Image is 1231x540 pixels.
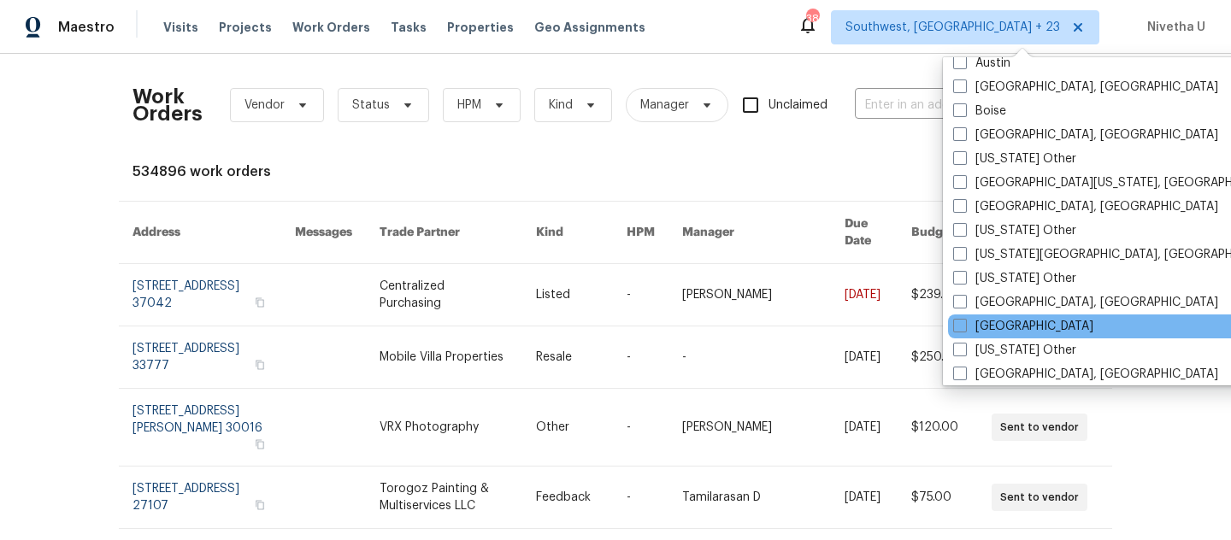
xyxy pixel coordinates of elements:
[522,264,613,326] td: Listed
[855,92,1026,119] input: Enter in an address
[457,97,481,114] span: HPM
[252,357,268,373] button: Copy Address
[133,88,203,122] h2: Work Orders
[831,202,898,264] th: Due Date
[292,19,370,36] span: Work Orders
[163,19,198,36] span: Visits
[769,97,828,114] span: Unclaimed
[447,19,514,36] span: Properties
[133,163,1098,180] div: 534896 work orders
[58,19,115,36] span: Maestro
[613,467,669,529] td: -
[953,79,1218,96] label: [GEOGRAPHIC_DATA], [GEOGRAPHIC_DATA]
[366,389,522,467] td: VRX Photography
[953,55,1010,72] label: Austin
[953,103,1006,120] label: Boise
[953,294,1218,311] label: [GEOGRAPHIC_DATA], [GEOGRAPHIC_DATA]
[806,10,818,27] div: 389
[613,264,669,326] td: -
[522,202,613,264] th: Kind
[1140,19,1205,36] span: Nivetha U
[669,326,831,389] td: -
[613,326,669,389] td: -
[669,467,831,529] td: Tamilarasan D
[669,202,831,264] th: Manager
[953,342,1076,359] label: [US_STATE] Other
[953,318,1093,335] label: [GEOGRAPHIC_DATA]
[669,264,831,326] td: [PERSON_NAME]
[522,467,613,529] td: Feedback
[366,264,522,326] td: Centralized Purchasing
[119,202,281,264] th: Address
[522,326,613,389] td: Resale
[640,97,689,114] span: Manager
[953,126,1218,144] label: [GEOGRAPHIC_DATA], [GEOGRAPHIC_DATA]
[366,467,522,529] td: Torogoz Painting & Multiservices LLC
[352,97,390,114] span: Status
[391,21,427,33] span: Tasks
[366,202,522,264] th: Trade Partner
[219,19,272,36] span: Projects
[953,270,1076,287] label: [US_STATE] Other
[898,202,978,264] th: Budget
[252,295,268,310] button: Copy Address
[953,222,1076,239] label: [US_STATE] Other
[613,202,669,264] th: HPM
[953,198,1218,215] label: [GEOGRAPHIC_DATA], [GEOGRAPHIC_DATA]
[953,366,1218,383] label: [GEOGRAPHIC_DATA], [GEOGRAPHIC_DATA]
[669,389,831,467] td: [PERSON_NAME]
[845,19,1060,36] span: Southwest, [GEOGRAPHIC_DATA] + 23
[366,326,522,389] td: Mobile Villa Properties
[244,97,285,114] span: Vendor
[522,389,613,467] td: Other
[281,202,366,264] th: Messages
[252,437,268,452] button: Copy Address
[534,19,645,36] span: Geo Assignments
[252,497,268,513] button: Copy Address
[953,150,1076,167] label: [US_STATE] Other
[613,389,669,467] td: -
[549,97,573,114] span: Kind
